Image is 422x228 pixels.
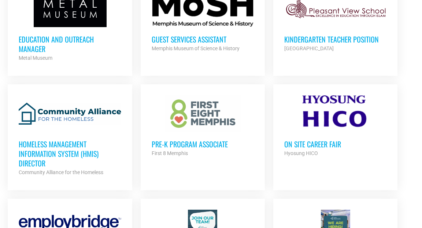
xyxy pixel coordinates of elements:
[19,169,103,175] strong: Community Alliance for the Homeless
[19,139,121,168] h3: Homeless Management Information System (HMIS) Director
[19,55,52,61] strong: Metal Museum
[8,84,132,188] a: Homeless Management Information System (HMIS) Director Community Alliance for the Homeless
[152,139,254,149] h3: Pre-K Program Associate
[284,150,318,156] strong: Hyosung HICO
[152,150,188,156] strong: First 8 Memphis
[152,45,240,51] strong: Memphis Museum of Science & History
[284,34,387,44] h3: Kindergarten Teacher Position
[284,45,334,51] strong: [GEOGRAPHIC_DATA]
[19,34,121,54] h3: Education and Outreach Manager
[284,139,387,149] h3: On Site Career Fair
[152,34,254,44] h3: Guest Services Assistant
[273,84,398,169] a: On Site Career Fair Hyosung HICO
[141,84,265,169] a: Pre-K Program Associate First 8 Memphis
